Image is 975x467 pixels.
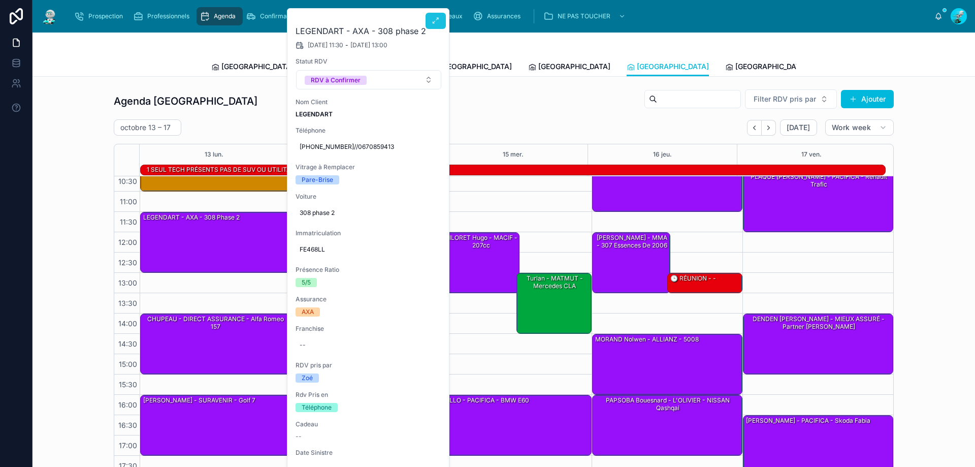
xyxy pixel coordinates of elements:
[300,245,438,254] span: FE468LL
[503,144,524,165] button: 15 mer.
[319,7,380,25] a: RDV Annulés
[668,273,742,293] div: 🕒 RÉUNION - -
[41,8,59,24] img: App logo
[67,5,934,27] div: scrollable content
[627,57,709,77] a: [GEOGRAPHIC_DATA]
[470,7,528,25] a: Assurances
[540,7,631,25] a: NE PAS TOUCHER
[302,403,332,412] div: Téléphone
[116,380,140,389] span: 15:30
[538,61,610,72] span: [GEOGRAPHIC_DATA]
[147,12,189,20] span: Professionnels
[653,144,672,165] button: 16 jeu.
[430,57,512,78] a: [GEOGRAPHIC_DATA]
[442,395,592,455] div: OLLO - PACIFICA - BMW e60
[116,421,140,429] span: 16:30
[593,334,742,394] div: MORAND Nolwen - ALLIANZ - 5008
[593,151,742,211] div: [PERSON_NAME] - ASSURANCE EXTERNE (CONTACT DIRECT) - Scenic 2
[146,165,425,175] div: 1 SEUL TECH PRÉSENTS PAS DE SUV OU UTILITAIRE 1h30 PAR VEHICULE MINIMUM ✌️✌️☝️ - -
[205,144,223,165] button: 13 lun.
[594,335,700,344] div: MORAND Nolwen - ALLIANZ - 5008
[437,12,463,20] span: Cadeaux
[296,163,442,171] span: Vitrage à Remplacer
[300,341,306,349] div: --
[300,209,438,217] span: 308 phase 2
[116,278,140,287] span: 13:00
[754,94,816,104] span: Filter RDV pris par
[296,420,442,428] span: Cadeau
[350,41,387,49] span: [DATE] 13:00
[296,110,333,118] strong: LEGENDART
[197,7,243,25] a: Agenda
[296,449,442,457] span: Date Sinistre
[745,315,892,331] div: DENDEN [PERSON_NAME] - MIEUX ASSURÉ - partner [PERSON_NAME]
[735,61,807,72] span: [GEOGRAPHIC_DATA]
[487,12,521,20] span: Assurances
[745,416,871,425] div: [PERSON_NAME] - PACIFICA - skoda fabia
[296,57,442,66] span: Statut RDV
[296,25,442,37] h2: LEGENDART - AXA - 308 phase 2
[302,307,314,317] div: AXA
[419,7,470,25] a: Cadeaux
[296,127,442,135] span: Téléphone
[308,41,343,49] span: [DATE] 11:30
[142,396,256,405] div: [PERSON_NAME] - SURAVENIR - Golf 7
[345,41,348,49] span: -
[832,123,871,132] span: Work week
[116,299,140,307] span: 13:30
[221,61,294,72] span: [GEOGRAPHIC_DATA]
[116,339,140,348] span: 14:30
[518,274,591,291] div: Turlan - MATMUT - Mercedes CLA
[117,197,140,206] span: 11:00
[440,61,512,72] span: [GEOGRAPHIC_DATA]
[116,400,140,409] span: 16:00
[243,7,319,25] a: Confirmation RDV
[743,314,893,374] div: DENDEN [PERSON_NAME] - MIEUX ASSURÉ - partner [PERSON_NAME]
[637,61,709,72] span: [GEOGRAPHIC_DATA]
[117,217,140,226] span: 11:30
[116,360,140,368] span: 15:00
[211,57,294,78] a: [GEOGRAPHIC_DATA]
[743,172,893,232] div: PLAQUE [PERSON_NAME] - PACIFICA - Renault trafic
[380,7,419,25] a: Rack
[801,144,822,165] button: 17 ven.
[71,7,130,25] a: Prospection
[116,258,140,267] span: 12:30
[762,120,776,136] button: Next
[594,233,669,250] div: [PERSON_NAME] - MMA - 307 essences de 2006
[669,274,717,283] div: 🕒 RÉUNION - -
[594,396,741,413] div: PAPSOBA Bouesnard - L'OLIVIER - NISSAN Qashqai
[142,213,241,222] div: LEGENDART - AXA - 308 phase 2
[593,233,670,293] div: [PERSON_NAME] - MMA - 307 essences de 2006
[296,266,442,274] span: Présence Ratio
[296,295,442,303] span: Assurance
[296,432,302,441] span: --
[300,143,438,151] span: [PHONE_NUMBER]//0670859413
[116,319,140,328] span: 14:00
[841,90,894,108] button: Ajouter
[444,233,519,250] div: SILORET Hugo - MACIF - 207cc
[146,165,425,174] div: 1 SEUL TECH PRÉSENTS PAS DE SUV OU UTILITAIRE 1h30 PAR VEHICULE MINIMUM ✌️✌️☝️ - -
[517,273,591,333] div: Turlan - MATMUT - Mercedes CLA
[528,57,610,78] a: [GEOGRAPHIC_DATA]
[442,233,519,293] div: SILORET Hugo - MACIF - 207cc
[116,238,140,246] span: 12:00
[214,12,236,20] span: Agenda
[302,175,333,184] div: Pare-Brise
[296,70,441,89] button: Select Button
[747,120,762,136] button: Back
[141,212,290,272] div: LEGENDART - AXA - 308 phase 2
[296,229,442,237] span: Immatriculation
[130,7,197,25] a: Professionnels
[745,89,837,109] button: Select Button
[780,119,817,136] button: [DATE]
[825,119,894,136] button: Work week
[141,395,290,455] div: [PERSON_NAME] - SURAVENIR - Golf 7
[296,391,442,399] span: Rdv Pris en
[142,315,289,331] div: CHUPEAU - DIRECT ASSURANCE - Alfa romeo 157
